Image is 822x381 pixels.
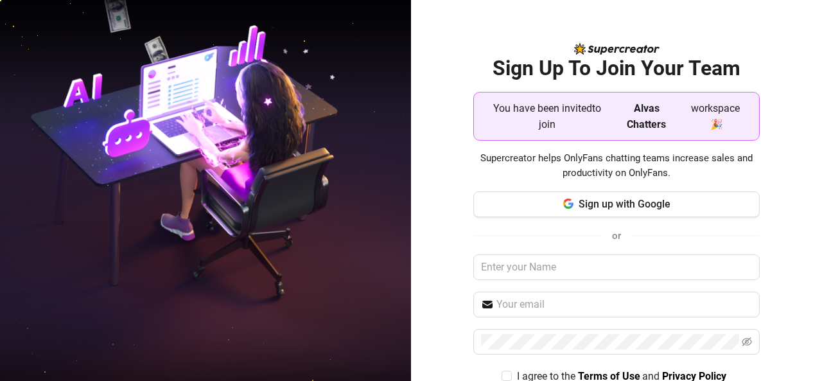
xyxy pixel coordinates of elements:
[742,337,752,347] span: eye-invisible
[627,102,666,130] strong: Alvas Chatters
[574,43,660,55] img: logo-BBDzfeDw.svg
[579,198,670,210] span: Sign up with Google
[612,230,621,242] span: or
[473,254,760,280] input: Enter your Name
[473,191,760,217] button: Sign up with Google
[473,151,760,181] span: Supercreator helps OnlyFans chatting teams increase sales and productivity on OnlyFans.
[496,297,752,312] input: Your email
[683,100,749,132] span: workspace 🎉
[473,55,760,82] h2: Sign Up To Join Your Team
[484,100,611,132] span: You have been invited to join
